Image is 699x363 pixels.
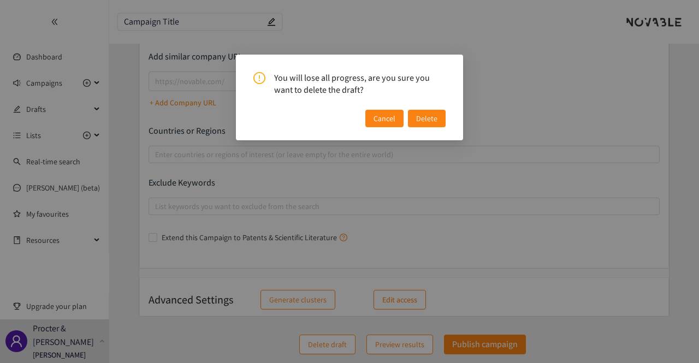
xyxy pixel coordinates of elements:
[416,112,437,124] span: Delete
[374,112,395,124] span: Cancel
[274,72,446,97] span: You will lose all progress, are you sure you want to delete the draft?
[365,110,404,127] button: Cancel
[521,245,699,363] iframe: Chat Widget
[408,110,446,127] button: Delete
[253,72,265,84] span: exclamation-circle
